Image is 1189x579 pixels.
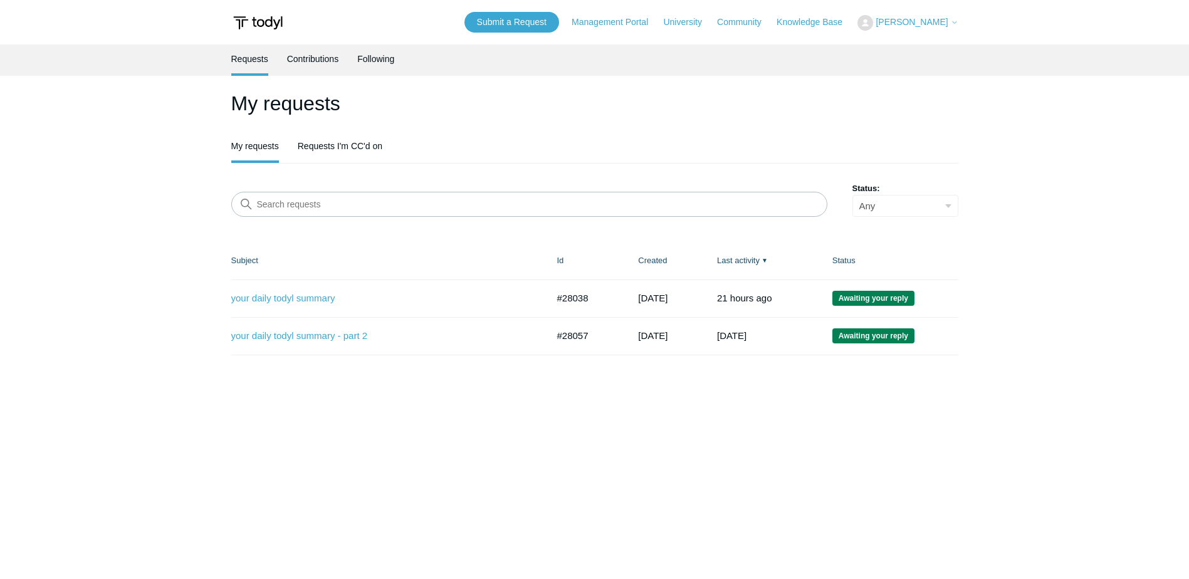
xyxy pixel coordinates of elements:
[231,242,545,279] th: Subject
[638,330,668,341] time: 09/11/2025, 08:38
[876,17,948,27] span: [PERSON_NAME]
[231,192,827,217] input: Search requests
[231,132,279,160] a: My requests
[717,293,772,303] time: 09/14/2025, 11:02
[464,12,559,33] a: Submit a Request
[231,44,268,73] a: Requests
[545,242,626,279] th: Id
[357,44,394,73] a: Following
[231,329,529,343] a: your daily todyl summary - part 2
[762,256,768,265] span: ▼
[832,328,914,343] span: We are waiting for you to respond
[572,16,661,29] a: Management Portal
[852,182,958,195] label: Status:
[717,16,774,29] a: Community
[717,256,760,265] a: Last activity▼
[857,15,958,31] button: [PERSON_NAME]
[663,16,714,29] a: University
[231,88,958,118] h1: My requests
[820,242,958,279] th: Status
[231,11,285,34] img: Todyl Support Center Help Center home page
[545,317,626,355] td: #28057
[545,279,626,317] td: #28038
[777,16,855,29] a: Knowledge Base
[638,293,668,303] time: 09/10/2025, 13:45
[717,330,746,341] time: 09/13/2025, 09:02
[298,132,382,160] a: Requests I'm CC'd on
[231,291,529,306] a: your daily todyl summary
[832,291,914,306] span: We are waiting for you to respond
[638,256,667,265] a: Created
[287,44,339,73] a: Contributions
